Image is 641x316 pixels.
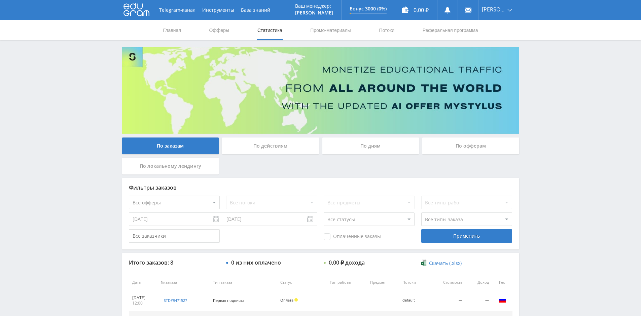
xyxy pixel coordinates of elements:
img: Banner [122,47,519,134]
a: Промо-материалы [310,20,351,40]
input: Все заказчики [129,229,220,243]
div: Фильтры заказов [129,185,512,191]
p: Ваш менеджер: [295,3,333,9]
div: По локальному лендингу [122,158,219,174]
p: Бонус 3000 (0%) [350,6,387,11]
div: По офферам [422,137,519,154]
a: Реферальная программа [422,20,479,40]
div: По заказам [122,137,219,154]
span: Оплаченные заказы [324,233,381,240]
a: Офферы [209,20,230,40]
div: По действиям [222,137,319,154]
div: Применить [421,229,512,243]
a: Потоки [378,20,395,40]
a: Статистика [257,20,283,40]
span: [PERSON_NAME] [482,7,505,12]
div: По дням [322,137,419,154]
p: [PERSON_NAME] [295,10,333,15]
a: Главная [163,20,182,40]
